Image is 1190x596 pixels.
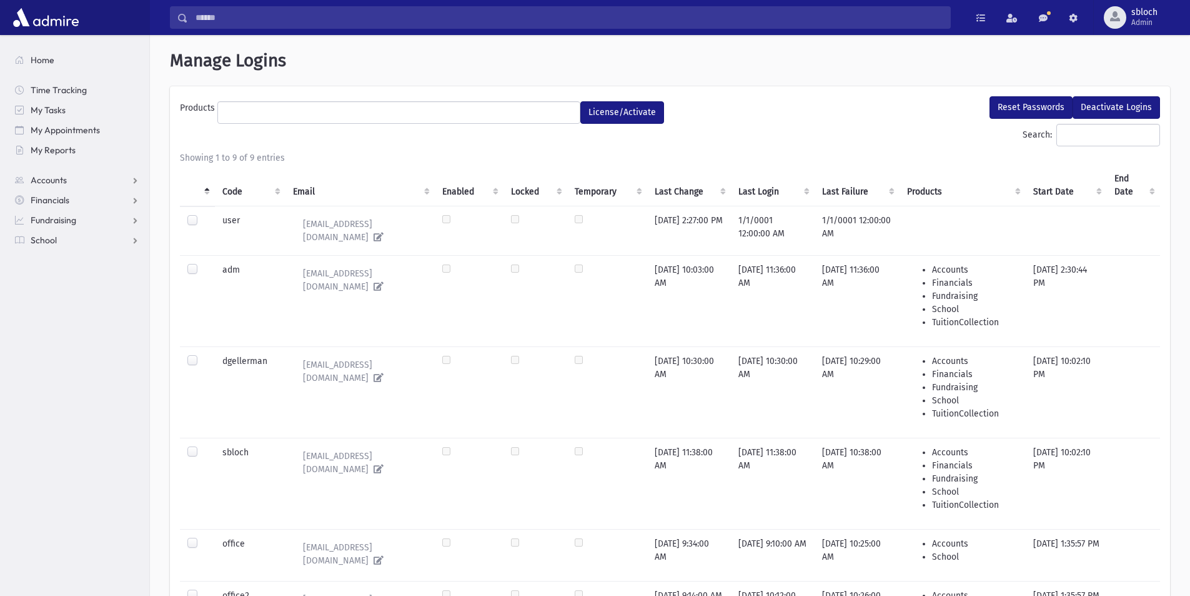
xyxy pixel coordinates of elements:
a: [EMAIL_ADDRESS][DOMAIN_NAME] [293,537,427,571]
td: [DATE] 11:38:00 AM [647,438,731,529]
th: Locked : activate to sort column ascending [503,164,567,206]
th: Last Failure : activate to sort column ascending [815,164,900,206]
td: [DATE] 1:35:57 PM [1026,529,1108,581]
li: Financials [932,276,1018,290]
div: Showing 1 to 9 of 9 entries [180,151,1160,164]
th: Last Login : activate to sort column ascending [731,164,815,206]
span: Home [31,54,54,66]
li: School [932,550,1018,563]
td: [DATE] 2:30:44 PM [1026,255,1108,346]
li: TuitionCollection [932,316,1018,329]
li: Financials [932,459,1018,472]
button: Deactivate Logins [1073,96,1160,119]
td: user [215,206,285,255]
span: My Tasks [31,104,66,116]
td: [DATE] 10:02:10 PM [1026,438,1108,529]
li: Accounts [932,446,1018,459]
span: Time Tracking [31,84,87,96]
span: My Reports [31,144,76,156]
li: Fundraising [932,290,1018,303]
img: AdmirePro [10,5,82,30]
label: Products [180,101,217,119]
a: Fundraising [5,210,149,230]
label: Search: [1023,124,1160,146]
th: Email : activate to sort column ascending [285,164,435,206]
td: [DATE] 10:02:10 PM [1026,346,1108,438]
li: School [932,394,1018,407]
li: Accounts [932,537,1018,550]
button: License/Activate [580,101,664,124]
td: [DATE] 10:30:00 AM [647,346,731,438]
li: Fundraising [932,381,1018,394]
span: Accounts [31,174,67,186]
a: School [5,230,149,250]
td: 1/1/0001 12:00:00 AM [731,206,815,255]
h1: Manage Logins [170,50,1170,71]
a: [EMAIL_ADDRESS][DOMAIN_NAME] [293,214,427,248]
th: Code : activate to sort column ascending [215,164,285,206]
input: Search [188,6,950,29]
span: Admin [1131,18,1158,28]
li: Accounts [932,263,1018,276]
td: dgellerman [215,346,285,438]
a: Accounts [5,170,149,190]
span: Fundraising [31,215,76,226]
span: School [31,235,57,246]
a: [EMAIL_ADDRESS][DOMAIN_NAME] [293,263,427,297]
td: [DATE] 9:34:00 AM [647,529,731,581]
span: My Appointments [31,124,100,136]
button: Reset Passwords [989,96,1073,119]
td: [DATE] 10:03:00 AM [647,255,731,346]
th: : activate to sort column descending [180,164,215,206]
th: Last Change : activate to sort column ascending [647,164,731,206]
a: My Reports [5,140,149,160]
td: [DATE] 11:36:00 AM [815,255,900,346]
th: Temporary : activate to sort column ascending [567,164,647,206]
td: [DATE] 2:27:00 PM [647,206,731,255]
td: sbloch [215,438,285,529]
span: Financials [31,194,69,206]
td: [DATE] 9:10:00 AM [731,529,815,581]
a: Financials [5,190,149,210]
td: [DATE] 10:30:00 AM [731,346,815,438]
li: Financials [932,368,1018,381]
td: [DATE] 11:36:00 AM [731,255,815,346]
th: End Date : activate to sort column ascending [1107,164,1160,206]
span: sbloch [1131,8,1158,18]
th: Start Date : activate to sort column ascending [1026,164,1108,206]
th: Enabled : activate to sort column ascending [435,164,503,206]
input: Search: [1056,124,1160,146]
td: 1/1/0001 12:00:00 AM [815,206,900,255]
a: My Appointments [5,120,149,140]
a: [EMAIL_ADDRESS][DOMAIN_NAME] [293,355,427,388]
td: office [215,529,285,581]
a: Home [5,50,149,70]
td: [DATE] 10:29:00 AM [815,346,900,438]
li: TuitionCollection [932,407,1018,420]
td: adm [215,255,285,346]
td: [DATE] 10:25:00 AM [815,529,900,581]
li: School [932,485,1018,498]
a: [EMAIL_ADDRESS][DOMAIN_NAME] [293,446,427,480]
li: School [932,303,1018,316]
li: Accounts [932,355,1018,368]
li: TuitionCollection [932,498,1018,512]
th: Products : activate to sort column ascending [900,164,1025,206]
td: [DATE] 11:38:00 AM [731,438,815,529]
li: Fundraising [932,472,1018,485]
a: Time Tracking [5,80,149,100]
td: [DATE] 10:38:00 AM [815,438,900,529]
a: My Tasks [5,100,149,120]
